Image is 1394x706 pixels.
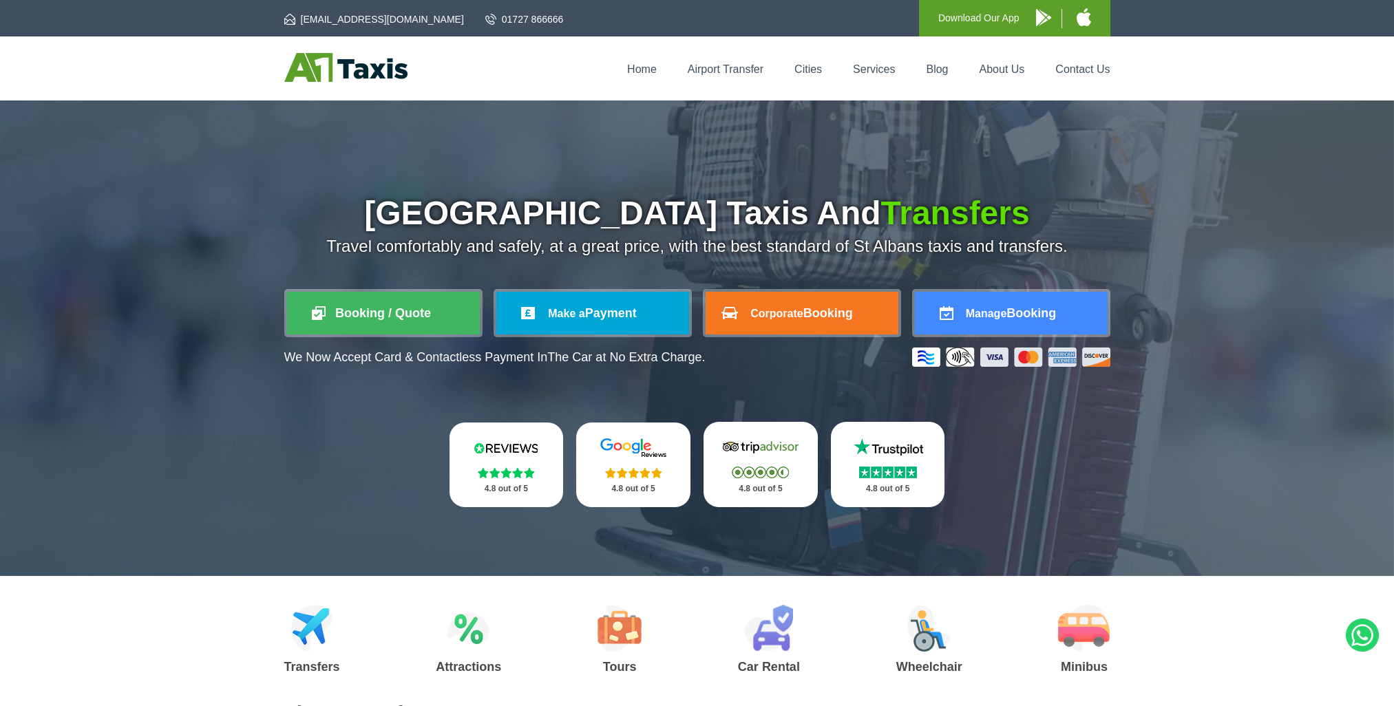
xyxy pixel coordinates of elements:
[598,661,642,673] h3: Tours
[907,605,951,652] img: Wheelchair
[284,53,408,82] img: A1 Taxis St Albans LTD
[688,63,763,75] a: Airport Transfer
[846,480,930,498] p: 4.8 out of 5
[915,292,1108,334] a: ManageBooking
[1036,9,1051,26] img: A1 Taxis Android App
[485,12,564,26] a: 01727 866666
[547,350,705,364] span: The Car at No Extra Charge.
[966,308,1007,319] span: Manage
[548,308,584,319] span: Make a
[436,661,501,673] h3: Attractions
[284,12,464,26] a: [EMAIL_ADDRESS][DOMAIN_NAME]
[284,661,340,673] h3: Transfers
[284,197,1110,230] h1: [GEOGRAPHIC_DATA] Taxis And
[847,437,929,458] img: Trustpilot
[859,467,917,478] img: Stars
[450,422,564,507] a: Reviews.io Stars 4.8 out of 5
[912,347,1110,367] img: Credit And Debit Cards
[938,10,1020,27] p: Download Our App
[744,605,793,652] img: Car Rental
[287,292,480,334] a: Booking / Quote
[627,63,657,75] a: Home
[465,480,549,498] p: 4.8 out of 5
[284,237,1110,256] p: Travel comfortably and safely, at a great price, with the best standard of St Albans taxis and tr...
[496,292,689,334] a: Make aPayment
[926,63,948,75] a: Blog
[291,605,333,652] img: Airport Transfers
[831,422,945,507] a: Trustpilot Stars 4.8 out of 5
[1058,661,1110,673] h3: Minibus
[738,661,800,673] h3: Car Rental
[576,422,690,507] a: Google Stars 4.8 out of 5
[732,467,789,478] img: Stars
[719,480,803,498] p: 4.8 out of 5
[1077,8,1091,26] img: A1 Taxis iPhone App
[853,63,895,75] a: Services
[284,350,706,365] p: We Now Accept Card & Contactless Payment In
[719,437,802,458] img: Tripadvisor
[592,438,675,458] img: Google
[881,195,1030,231] span: Transfers
[704,422,818,507] a: Tripadvisor Stars 4.8 out of 5
[447,605,489,652] img: Attractions
[1058,605,1110,652] img: Minibus
[598,605,642,652] img: Tours
[750,308,803,319] span: Corporate
[794,63,822,75] a: Cities
[980,63,1025,75] a: About Us
[1055,63,1110,75] a: Contact Us
[896,661,962,673] h3: Wheelchair
[465,438,547,458] img: Reviews.io
[478,467,535,478] img: Stars
[706,292,898,334] a: CorporateBooking
[605,467,662,478] img: Stars
[591,480,675,498] p: 4.8 out of 5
